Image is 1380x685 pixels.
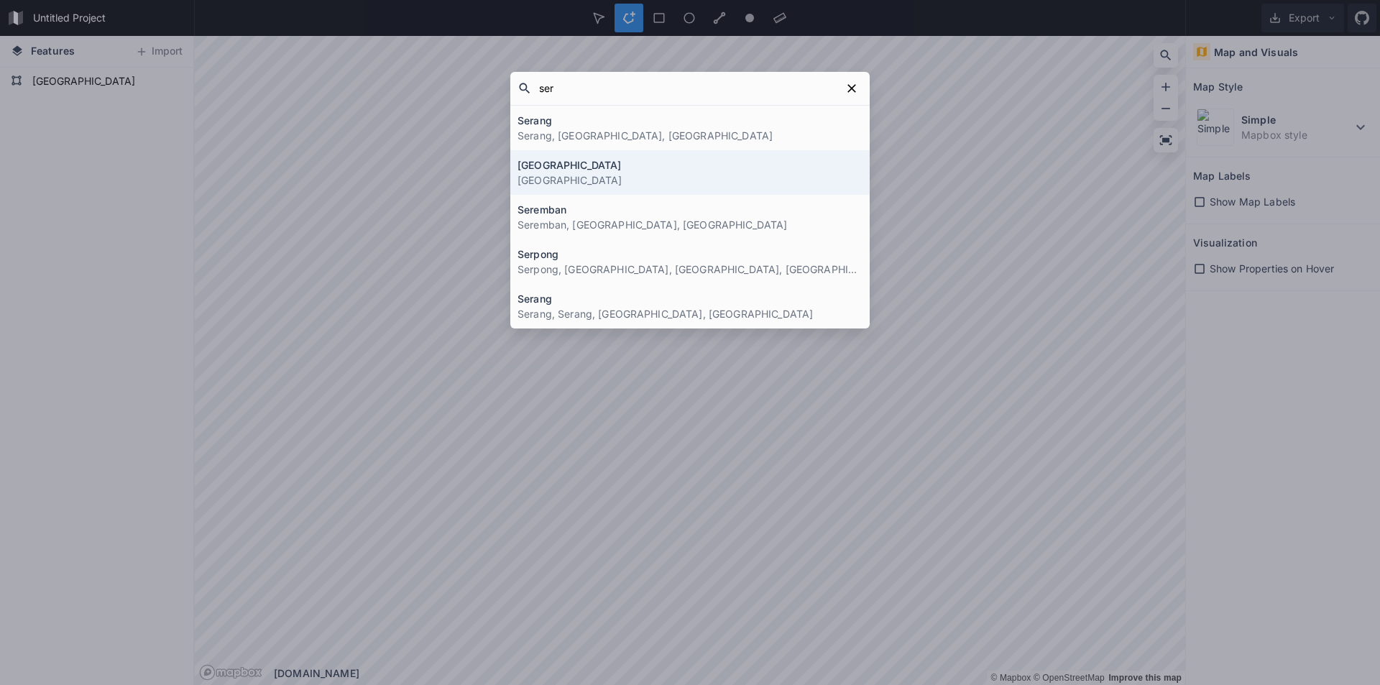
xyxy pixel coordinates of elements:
p: Serang, [GEOGRAPHIC_DATA], [GEOGRAPHIC_DATA] [517,128,862,143]
p: [GEOGRAPHIC_DATA] [517,173,862,188]
input: Search placess... [532,75,841,101]
h4: [GEOGRAPHIC_DATA] [517,157,862,173]
h4: Serpong [517,247,862,262]
h4: Seremban [517,202,862,217]
h4: Serang [517,291,862,306]
p: Seremban, [GEOGRAPHIC_DATA], [GEOGRAPHIC_DATA] [517,217,862,232]
p: Serang, Serang, [GEOGRAPHIC_DATA], [GEOGRAPHIC_DATA] [517,306,862,321]
h4: Serang [517,113,862,128]
p: Serpong, [GEOGRAPHIC_DATA], [GEOGRAPHIC_DATA], [GEOGRAPHIC_DATA] [517,262,862,277]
